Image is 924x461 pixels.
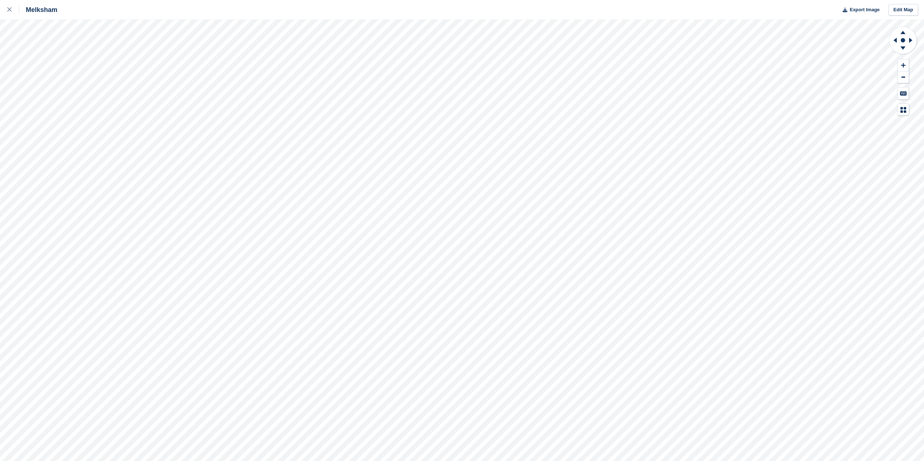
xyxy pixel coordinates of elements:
[19,5,57,14] div: Melksham
[888,4,918,16] a: Edit Map
[898,59,909,71] button: Zoom In
[898,104,909,116] button: Map Legend
[850,6,879,13] span: Export Image
[898,87,909,99] button: Keyboard Shortcuts
[838,4,880,16] button: Export Image
[898,71,909,83] button: Zoom Out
